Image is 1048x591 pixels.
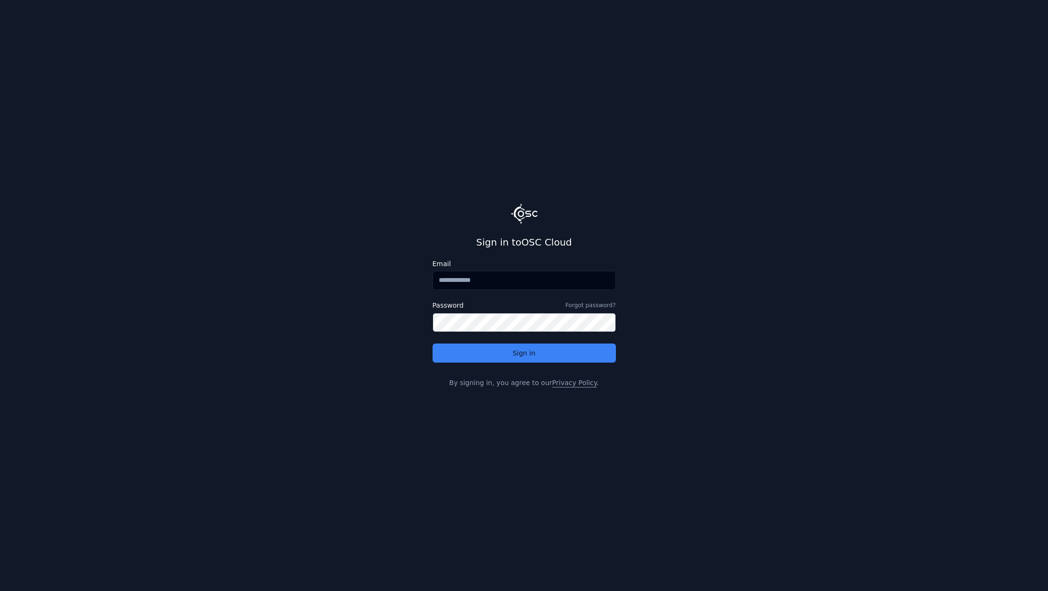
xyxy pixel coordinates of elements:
a: Privacy Policy [552,379,596,387]
button: Sign in [433,344,616,363]
h2: Sign in to OSC Cloud [433,236,616,249]
label: Password [433,302,464,309]
a: Forgot password? [565,301,615,309]
label: Email [433,260,616,267]
img: Logo [511,204,538,224]
p: By signing in, you agree to our . [433,378,616,387]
